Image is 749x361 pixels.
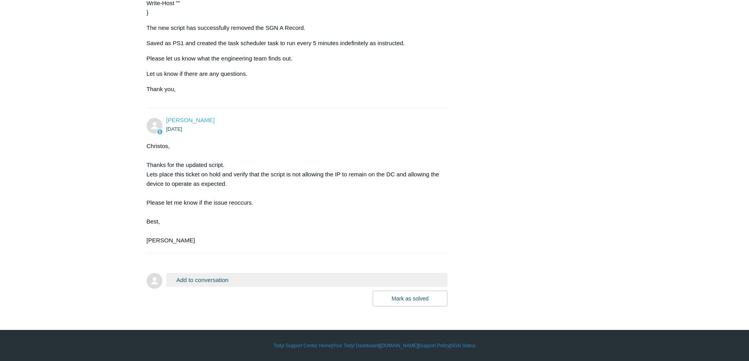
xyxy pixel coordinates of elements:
a: [DOMAIN_NAME] [380,342,418,349]
a: [PERSON_NAME] [166,117,215,123]
a: Your Todyl Dashboard [333,342,379,349]
p: Saved as PS1 and created the task scheduler task to run every 5 minutes indefinitely as instructed. [147,38,440,48]
p: The new script has successfully removed the SGN A Record. [147,23,440,33]
p: Please let us know what the engineering team finds out. [147,54,440,63]
time: 08/28/2025, 16:08 [166,126,182,132]
a: Todyl Support Center Home [273,342,331,349]
p: Thank you, [147,84,440,94]
div: Christos, Thanks for the updated script. Lets place this ticket on hold and verify that the scrip... [147,141,440,245]
a: SGN Status [451,342,476,349]
p: Let us know if there are any questions. [147,69,440,79]
span: Kris Haire [166,117,215,123]
button: Add to conversation [166,273,448,287]
button: Mark as solved [373,291,447,306]
a: Support Policy [419,342,449,349]
div: | | | | [147,342,603,349]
